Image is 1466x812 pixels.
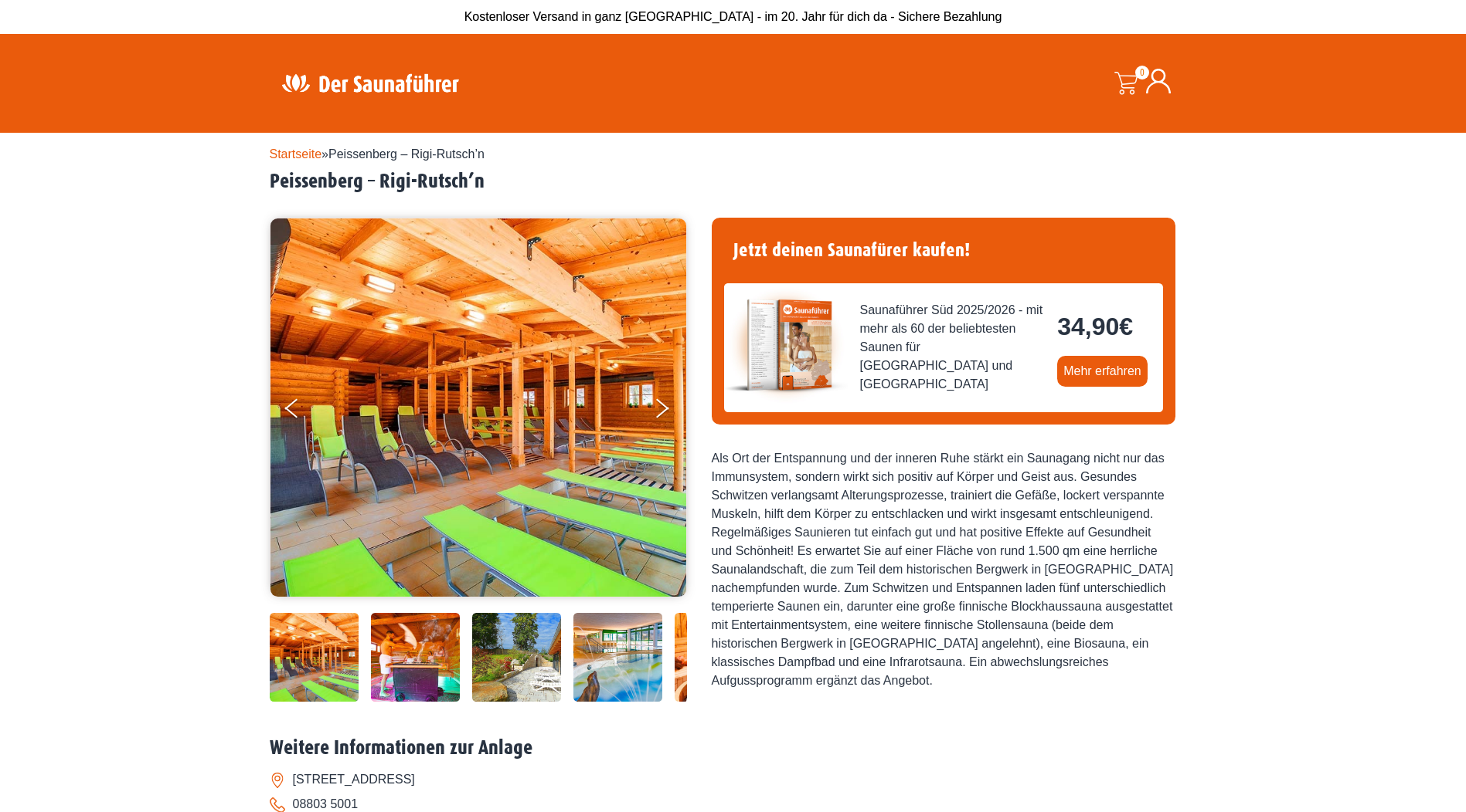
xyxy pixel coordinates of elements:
span: Saunaführer Süd 2025/2026 - mit mehr als 60 der beliebtesten Saunen für [GEOGRAPHIC_DATA] und [GE... [860,301,1046,394]
li: [STREET_ADDRESS] [270,767,1197,792]
bdi: 34,90 [1057,313,1133,340]
span: € [1119,313,1133,340]
h2: Peissenberg – Rigi-Rutsch’n [270,170,1197,194]
img: der-saunafuehrer-2025-sued.jpg [724,283,848,407]
span: Peissenberg – Rigi-Rutsch’n [328,147,485,161]
h2: Weitere Informationen zur Anlage [270,736,1197,760]
span: 0 [1135,66,1149,80]
button: Previous [285,392,324,431]
span: » [270,147,485,161]
a: Mehr erfahren [1057,356,1148,387]
span: Kostenloser Versand in ganz [GEOGRAPHIC_DATA] - im 20. Jahr für dich da - Sichere Bezahlung [464,10,1002,23]
h4: Jetzt deinen Saunafürer kaufen! [724,230,1163,271]
a: Startseite [270,147,322,161]
button: Next [653,392,692,431]
div: Als Ort der Entspannung und der inneren Ruhe stärkt ein Saunagang nicht nur das Immunsystem, sond... [712,449,1175,690]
